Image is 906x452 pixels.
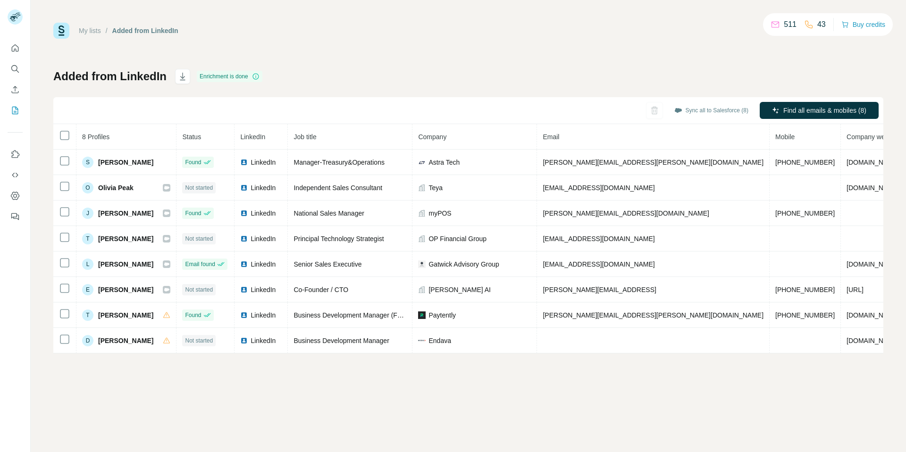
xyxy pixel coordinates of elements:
[775,159,835,166] span: [PHONE_NUMBER]
[543,159,763,166] span: [PERSON_NAME][EMAIL_ADDRESS][PERSON_NAME][DOMAIN_NAME]
[294,235,384,243] span: Principal Technology Strategist
[251,183,276,193] span: LinkedIn
[185,184,213,192] span: Not started
[428,285,490,294] span: [PERSON_NAME] AI
[775,311,835,319] span: [PHONE_NUMBER]
[98,310,153,320] span: [PERSON_NAME]
[543,286,656,293] span: [PERSON_NAME][EMAIL_ADDRESS]
[428,259,499,269] span: Gatwick Advisory Group
[847,311,899,319] span: [DOMAIN_NAME]
[543,184,654,192] span: [EMAIL_ADDRESS][DOMAIN_NAME]
[8,187,23,204] button: Dashboard
[240,184,248,192] img: LinkedIn logo
[294,209,364,217] span: National Sales Manager
[251,259,276,269] span: LinkedIn
[817,19,826,30] p: 43
[197,71,262,82] div: Enrichment is done
[185,260,215,268] span: Email found
[543,235,654,243] span: [EMAIL_ADDRESS][DOMAIN_NAME]
[82,208,93,219] div: J
[240,337,248,344] img: LinkedIn logo
[543,260,654,268] span: [EMAIL_ADDRESS][DOMAIN_NAME]
[82,157,93,168] div: S
[294,311,507,319] span: Business Development Manager (Forex, Remittance, iGaming and More)
[79,27,101,34] a: My lists
[418,311,426,319] img: company-logo
[760,102,879,119] button: Find all emails & mobiles (8)
[418,260,426,268] img: company-logo
[8,60,23,77] button: Search
[784,19,797,30] p: 511
[294,337,389,344] span: Business Development Manager
[82,259,93,270] div: L
[82,233,93,244] div: T
[8,208,23,225] button: Feedback
[294,286,348,293] span: Co-Founder / CTO
[775,133,795,141] span: Mobile
[251,234,276,243] span: LinkedIn
[185,311,201,319] span: Found
[543,209,709,217] span: [PERSON_NAME][EMAIL_ADDRESS][DOMAIN_NAME]
[185,234,213,243] span: Not started
[98,183,134,193] span: Olivia Peak
[53,69,167,84] h1: Added from LinkedIn
[294,133,316,141] span: Job title
[185,336,213,345] span: Not started
[847,337,899,344] span: [DOMAIN_NAME]
[82,284,93,295] div: E
[98,158,153,167] span: [PERSON_NAME]
[251,285,276,294] span: LinkedIn
[775,286,835,293] span: [PHONE_NUMBER]
[251,336,276,345] span: LinkedIn
[8,167,23,184] button: Use Surfe API
[240,260,248,268] img: LinkedIn logo
[543,133,559,141] span: Email
[185,285,213,294] span: Not started
[428,183,443,193] span: Teya
[294,260,361,268] span: Senior Sales Executive
[847,260,899,268] span: [DOMAIN_NAME]
[418,133,446,141] span: Company
[8,146,23,163] button: Use Surfe on LinkedIn
[294,184,382,192] span: Independent Sales Consultant
[428,310,456,320] span: Paytently
[82,182,93,193] div: O
[418,340,426,341] img: company-logo
[53,23,69,39] img: Surfe Logo
[847,184,899,192] span: [DOMAIN_NAME]
[240,209,248,217] img: LinkedIn logo
[182,133,201,141] span: Status
[8,102,23,119] button: My lists
[8,81,23,98] button: Enrich CSV
[543,311,763,319] span: [PERSON_NAME][EMAIL_ADDRESS][PERSON_NAME][DOMAIN_NAME]
[428,234,487,243] span: OP Financial Group
[847,159,899,166] span: [DOMAIN_NAME]
[428,336,451,345] span: Endava
[251,158,276,167] span: LinkedIn
[82,310,93,321] div: T
[98,259,153,269] span: [PERSON_NAME]
[240,235,248,243] img: LinkedIn logo
[106,26,108,35] li: /
[847,133,899,141] span: Company website
[418,159,426,166] img: company-logo
[775,209,835,217] span: [PHONE_NUMBER]
[240,159,248,166] img: LinkedIn logo
[783,106,866,115] span: Find all emails & mobiles (8)
[98,234,153,243] span: [PERSON_NAME]
[240,311,248,319] img: LinkedIn logo
[185,209,201,218] span: Found
[251,310,276,320] span: LinkedIn
[240,286,248,293] img: LinkedIn logo
[428,209,451,218] span: myPOS
[668,103,755,117] button: Sync all to Salesforce (8)
[294,159,384,166] span: Manager-Treasury&Operations
[847,286,864,293] span: [URL]
[428,158,460,167] span: Astra Tech
[82,335,93,346] div: D
[98,285,153,294] span: [PERSON_NAME]
[8,40,23,57] button: Quick start
[240,133,265,141] span: LinkedIn
[82,133,109,141] span: 8 Profiles
[98,336,153,345] span: [PERSON_NAME]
